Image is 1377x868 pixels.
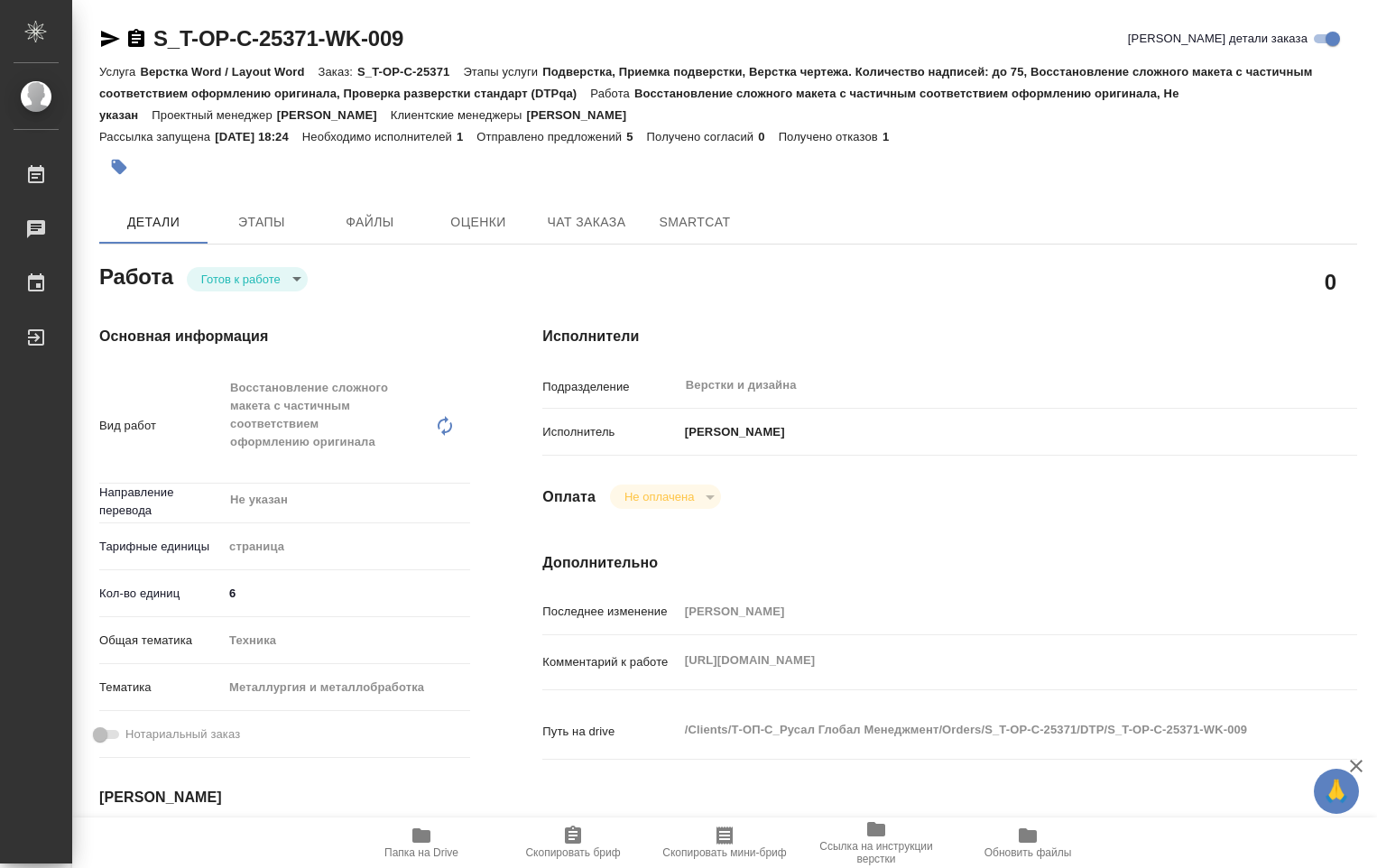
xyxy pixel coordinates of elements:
[984,846,1072,859] span: Обновить файлы
[125,28,147,50] button: Скопировать ссылку
[277,108,391,122] p: [PERSON_NAME]
[662,846,786,859] span: Скопировать мини-бриф
[384,846,458,859] span: Папка на Drive
[679,423,785,441] p: [PERSON_NAME]
[1321,772,1352,810] span: 🙏
[435,211,522,234] span: Оценки
[497,817,649,868] button: Скопировать бриф
[758,130,778,143] p: 0
[649,817,800,868] button: Скопировать мини-бриф
[99,484,223,520] p: Направление перевода
[152,108,276,122] p: Проектный менеджер
[619,489,699,504] button: Не оплачена
[99,259,173,291] h2: Работа
[463,65,542,78] p: Этапы услуги
[99,326,470,347] h4: Основная информация
[223,625,470,656] div: Техника
[223,580,470,606] input: ✎ Введи что-нибудь
[679,598,1289,624] input: Пустое поле
[218,211,305,234] span: Этапы
[99,87,1179,122] p: Восстановление сложного макета с частичным соответствием оформлению оригинала, Не указан
[187,267,308,291] div: Готов к работе
[99,147,139,187] button: Добавить тэг
[457,130,476,143] p: 1
[223,531,470,562] div: страница
[542,486,596,508] h4: Оплата
[110,211,197,234] span: Детали
[590,87,634,100] p: Работа
[319,65,357,78] p: Заказ:
[679,715,1289,745] textarea: /Clients/Т-ОП-С_Русал Глобал Менеджмент/Orders/S_T-OP-C-25371/DTP/S_T-OP-C-25371-WK-009
[99,130,215,143] p: Рассылка запущена
[99,65,140,78] p: Услуга
[525,846,620,859] span: Скопировать бриф
[1314,769,1359,814] button: 🙏
[223,672,470,703] div: Металлургия и металлобработка
[196,272,286,287] button: Готов к работе
[99,632,223,650] p: Общая тематика
[542,326,1357,347] h4: Исполнители
[542,378,678,396] p: Подразделение
[647,130,759,143] p: Получено согласий
[779,130,883,143] p: Получено отказов
[99,28,121,50] button: Скопировать ссылку для ЯМессенджера
[215,130,302,143] p: [DATE] 18:24
[99,65,1312,100] p: Подверстка, Приемка подверстки, Верстка чертежа. Количество надписей: до 75, Восстановление сложн...
[302,130,457,143] p: Необходимо исполнителей
[125,725,240,743] span: Нотариальный заказ
[811,840,941,865] span: Ссылка на инструкции верстки
[542,603,678,621] p: Последнее изменение
[99,585,223,603] p: Кол-во единиц
[346,817,497,868] button: Папка на Drive
[99,417,223,435] p: Вид работ
[542,423,678,441] p: Исполнитель
[153,26,403,51] a: S_T-OP-C-25371-WK-009
[800,817,952,868] button: Ссылка на инструкции верстки
[543,211,630,234] span: Чат заказа
[140,65,318,78] p: Верстка Word / Layout Word
[99,538,223,556] p: Тарифные единицы
[652,211,738,234] span: SmartCat
[99,787,470,808] h4: [PERSON_NAME]
[526,108,640,122] p: [PERSON_NAME]
[476,130,626,143] p: Отправлено предложений
[952,817,1104,868] button: Обновить файлы
[357,65,463,78] p: S_T-OP-C-25371
[542,723,678,741] p: Путь на drive
[1325,266,1336,297] h2: 0
[391,108,527,122] p: Клиентские менеджеры
[883,130,902,143] p: 1
[1128,30,1308,48] span: [PERSON_NAME] детали заказа
[327,211,413,234] span: Файлы
[542,653,678,671] p: Комментарий к работе
[610,485,721,509] div: Готов к работе
[99,679,223,697] p: Тематика
[542,552,1357,574] h4: Дополнительно
[626,130,646,143] p: 5
[679,645,1289,676] textarea: [URL][DOMAIN_NAME]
